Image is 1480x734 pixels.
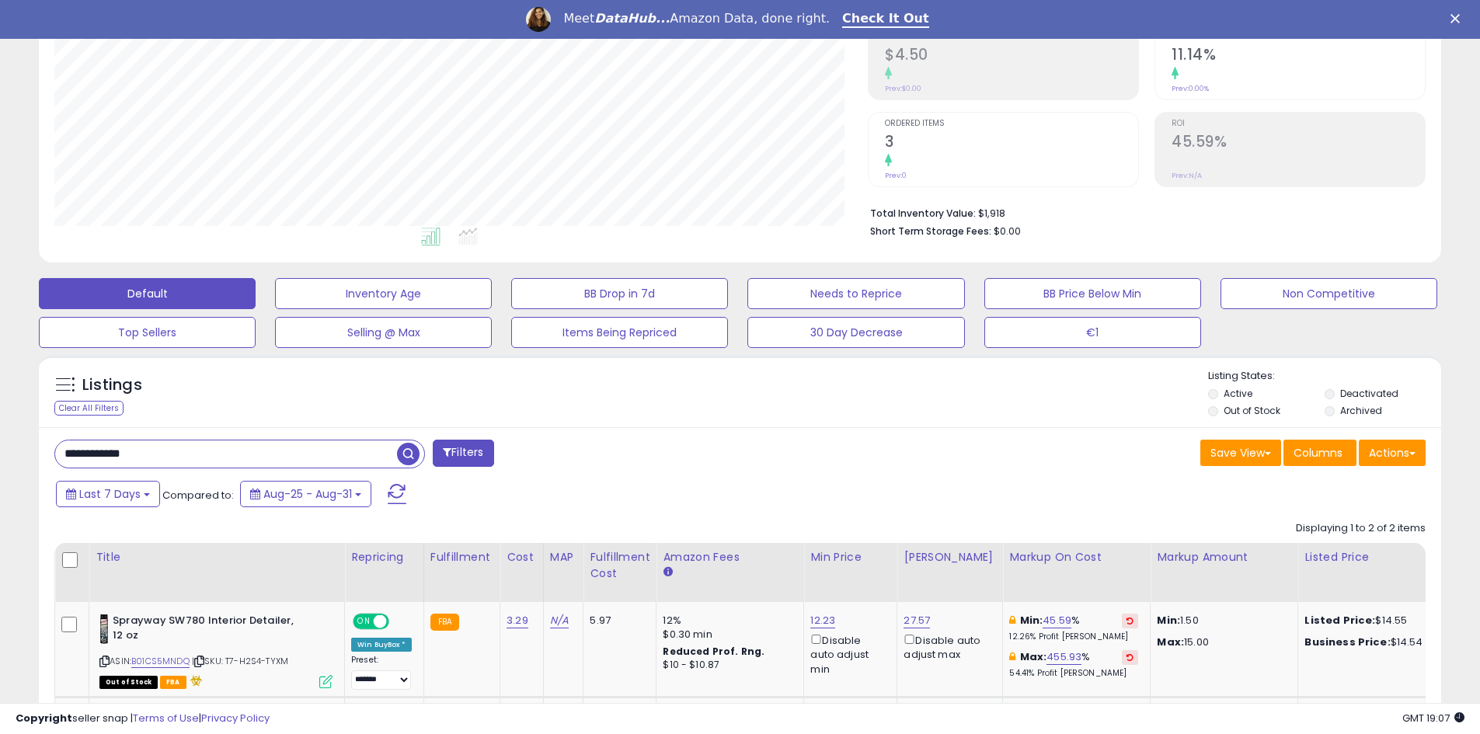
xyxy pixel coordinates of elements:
[904,631,991,662] div: Disable auto adjust max
[511,278,728,309] button: BB Drop in 7d
[99,614,333,687] div: ASIN:
[1224,387,1252,400] label: Active
[507,549,537,565] div: Cost
[1009,631,1138,642] p: 12.26% Profit [PERSON_NAME]
[186,675,203,686] i: hazardous material
[507,613,528,628] a: 3.29
[1009,668,1138,679] p: 54.41% Profit [PERSON_NAME]
[1304,635,1390,649] b: Business Price:
[430,549,493,565] div: Fulfillment
[1224,404,1280,417] label: Out of Stock
[39,278,256,309] button: Default
[275,317,492,348] button: Selling @ Max
[663,659,792,672] div: $10 - $10.87
[1359,440,1426,466] button: Actions
[590,549,649,582] div: Fulfillment Cost
[351,549,417,565] div: Repricing
[1304,549,1439,565] div: Listed Price
[885,33,1138,41] span: Profit
[885,133,1138,154] h2: 3
[1340,404,1382,417] label: Archived
[1172,46,1425,67] h2: 11.14%
[594,11,670,26] i: DataHub...
[511,317,728,348] button: Items Being Repriced
[1020,613,1043,628] b: Min:
[1043,613,1071,628] a: 45.59
[984,278,1201,309] button: BB Price Below Min
[870,224,991,238] b: Short Term Storage Fees:
[113,614,301,646] b: Sprayway SW780 Interior Detailer, 12 oz
[747,317,964,348] button: 30 Day Decrease
[201,711,270,725] a: Privacy Policy
[663,565,672,579] small: Amazon Fees.
[904,613,930,628] a: 27.57
[1304,613,1375,628] b: Listed Price:
[240,481,371,507] button: Aug-25 - Aug-31
[663,549,797,565] div: Amazon Fees
[870,207,976,220] b: Total Inventory Value:
[1172,120,1425,128] span: ROI
[590,614,644,628] div: 5.97
[1046,649,1081,665] a: 455.93
[1157,549,1291,565] div: Markup Amount
[56,481,160,507] button: Last 7 Days
[192,655,288,667] span: | SKU: T7-H2S4-TYXM
[526,7,551,32] img: Profile image for Georgie
[160,676,186,689] span: FBA
[885,84,921,93] small: Prev: $0.00
[1172,171,1202,180] small: Prev: N/A
[430,614,459,631] small: FBA
[1294,445,1342,461] span: Columns
[994,224,1021,238] span: $0.00
[82,374,142,396] h5: Listings
[1009,650,1138,679] div: %
[550,549,576,565] div: MAP
[16,711,72,725] strong: Copyright
[870,203,1414,221] li: $1,918
[663,614,792,628] div: 12%
[1020,649,1047,664] b: Max:
[1340,387,1398,400] label: Deactivated
[433,440,493,467] button: Filters
[663,645,764,658] b: Reduced Prof. Rng.
[387,615,412,628] span: OFF
[885,171,907,180] small: Prev: 0
[96,549,338,565] div: Title
[885,46,1138,67] h2: $4.50
[1172,84,1209,93] small: Prev: 0.00%
[133,711,199,725] a: Terms of Use
[1172,33,1425,41] span: Avg. Buybox Share
[885,120,1138,128] span: Ordered Items
[1009,614,1138,642] div: %
[351,655,412,690] div: Preset:
[263,486,352,502] span: Aug-25 - Aug-31
[1172,133,1425,154] h2: 45.59%
[1157,635,1184,649] strong: Max:
[275,278,492,309] button: Inventory Age
[351,638,412,652] div: Win BuyBox *
[1221,278,1437,309] button: Non Competitive
[1296,521,1426,536] div: Displaying 1 to 2 of 2 items
[1304,614,1433,628] div: $14.55
[99,676,158,689] span: All listings that are currently out of stock and unavailable for purchase on Amazon
[1208,369,1441,384] p: Listing States:
[550,613,569,628] a: N/A
[354,615,374,628] span: ON
[1157,635,1286,649] p: 15.00
[99,614,109,645] img: 41UwZKUtVVL._SL40_.jpg
[54,401,124,416] div: Clear All Filters
[162,488,234,503] span: Compared to:
[1157,614,1286,628] p: 1.50
[810,549,890,565] div: Min Price
[904,549,996,565] div: [PERSON_NAME]
[810,613,835,628] a: 12.23
[1304,635,1433,649] div: $14.54
[663,628,792,642] div: $0.30 min
[810,631,885,677] div: Disable auto adjust min
[1450,14,1466,23] div: Close
[984,317,1201,348] button: €1
[842,11,929,28] a: Check It Out
[79,486,141,502] span: Last 7 Days
[563,11,830,26] div: Meet Amazon Data, done right.
[131,655,190,668] a: B01CS5MNDQ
